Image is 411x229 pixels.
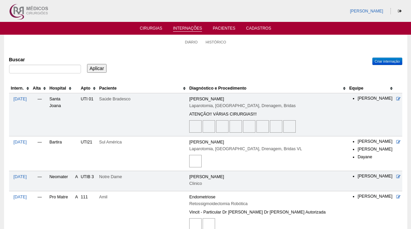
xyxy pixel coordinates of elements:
[213,26,235,33] a: Pacientes
[350,9,383,13] a: [PERSON_NAME]
[246,26,271,33] a: Cadastros
[396,97,401,101] a: Editar
[140,26,162,33] a: Cirurgias
[206,40,226,44] a: Histórico
[9,56,81,63] label: Buscar
[99,139,187,145] div: Sul América
[372,58,402,65] a: Criar internação
[358,194,394,200] li: [PERSON_NAME]
[188,84,348,93] th: Diagnóstico e Procedimento
[189,173,346,180] div: [PERSON_NAME]
[87,64,107,73] input: Aplicar
[173,26,202,32] a: Internações
[185,40,198,44] a: Diário
[189,209,346,216] div: Vincit - Particular Dr [PERSON_NAME] Dr [PERSON_NAME] Autorizada
[79,171,98,191] td: UTIB 3
[31,171,48,191] td: —
[189,200,346,207] div: Retossigmoidectomia Robótica
[189,102,346,109] div: Laparotomia, [GEOGRAPHIC_DATA], Drenagem, Bridas
[189,96,346,102] div: [PERSON_NAME]
[358,154,394,160] li: Dayane
[31,93,48,136] td: —
[9,84,32,93] th: Intern.
[189,139,346,145] div: [PERSON_NAME]
[398,9,402,13] i: Sair
[13,195,27,199] a: [DATE]
[99,96,187,102] div: Saúde Bradesco
[48,171,74,191] td: Neomater
[189,180,346,187] div: Clinico
[98,84,188,93] th: Paciente
[99,194,187,200] div: Amil
[396,195,401,199] a: Editar
[13,97,27,101] a: [DATE]
[48,93,74,136] td: Santa Joana
[358,96,394,102] li: [PERSON_NAME]
[189,194,346,200] div: Endometriose
[48,84,74,93] th: Hospital
[79,93,98,136] td: UTI 01
[99,173,187,180] div: Notre Dame
[79,136,98,171] td: UTI21
[9,65,81,73] input: Digite os termos que você deseja procurar.
[31,136,48,171] td: —
[13,140,27,144] a: [DATE]
[13,174,27,179] a: [DATE]
[48,136,74,171] td: Bartira
[189,111,346,118] div: ATENÇÃO!! VÁRIAS CIRURGIAS!!!
[348,84,395,93] th: Equipe
[358,139,394,145] li: [PERSON_NAME]
[189,145,346,152] div: Laparotomia, [GEOGRAPHIC_DATA], Drenagem, Bridas VL
[74,171,79,191] td: A
[358,146,394,153] li: [PERSON_NAME]
[396,140,401,144] a: Editar
[79,84,98,93] th: Apto
[396,174,401,179] a: Editar
[358,173,394,179] li: [PERSON_NAME]
[31,84,48,93] th: Alta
